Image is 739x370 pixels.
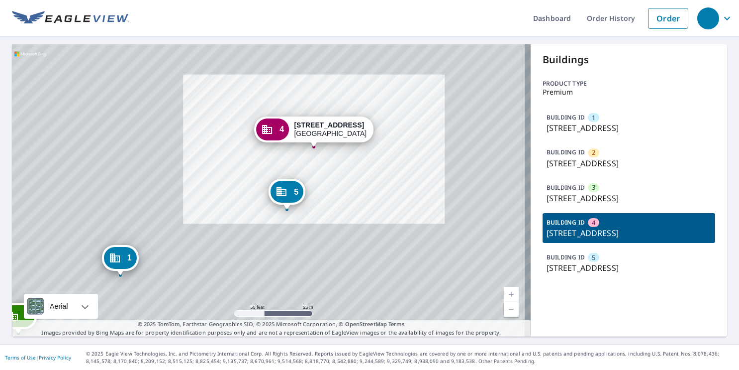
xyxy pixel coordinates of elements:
[12,11,129,26] img: EV Logo
[547,227,712,239] p: [STREET_ADDRESS]
[12,320,531,337] p: Images provided by Bing Maps are for property identification purposes only and are not a represen...
[547,113,585,122] p: BUILDING ID
[592,183,595,192] span: 3
[592,148,595,157] span: 2
[5,354,36,361] a: Terms of Use
[24,294,98,319] div: Aerial
[102,245,139,276] div: Dropped pin, building 1, Commercial property, 5900 SW 76th Ct Gainesville, FL 32608
[86,350,734,365] p: © 2025 Eagle View Technologies, Inc. and Pictometry International Corp. All Rights Reserved. Repo...
[592,218,595,228] span: 4
[592,253,595,262] span: 5
[345,320,387,328] a: OpenStreetMap
[269,179,305,210] div: Dropped pin, building 5, Commercial property, 7553 SW 58th Ln Gainesville, FL 32608
[543,79,716,88] p: Product type
[47,294,71,319] div: Aerial
[127,254,132,261] span: 1
[547,122,712,134] p: [STREET_ADDRESS]
[388,320,405,328] a: Terms
[504,302,519,317] a: Current Level 19, Zoom Out
[543,52,716,67] p: Buildings
[39,354,71,361] a: Privacy Policy
[138,320,405,329] span: © 2025 TomTom, Earthstar Geographics SIO, © 2025 Microsoft Corporation, ©
[547,218,585,227] p: BUILDING ID
[294,121,364,129] strong: [STREET_ADDRESS]
[294,121,367,138] div: [GEOGRAPHIC_DATA]
[254,117,373,147] div: Dropped pin, building 4, Commercial property, 5750 SW 75th Ct Gainesville, FL 32608
[543,88,716,96] p: Premium
[648,8,688,29] a: Order
[547,192,712,204] p: [STREET_ADDRESS]
[5,355,71,361] p: |
[294,188,298,196] span: 5
[547,183,585,192] p: BUILDING ID
[547,157,712,169] p: [STREET_ADDRESS]
[547,148,585,156] p: BUILDING ID
[592,113,595,123] span: 1
[547,262,712,274] p: [STREET_ADDRESS]
[504,287,519,302] a: Current Level 19, Zoom In
[547,253,585,261] p: BUILDING ID
[279,125,284,133] span: 4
